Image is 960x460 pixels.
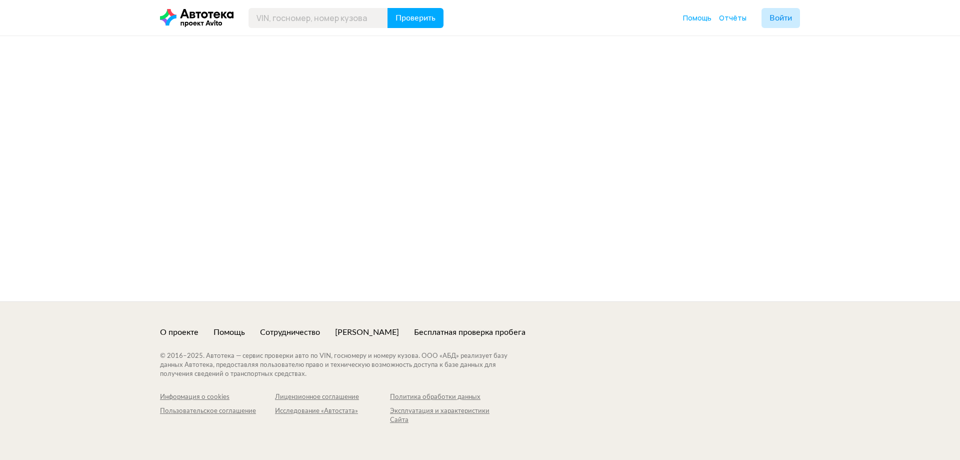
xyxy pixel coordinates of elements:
[390,393,505,402] a: Политика обработки данных
[395,14,435,22] span: Проверить
[683,13,711,23] a: Помощь
[387,8,443,28] button: Проверить
[275,407,390,416] div: Исследование «Автостата»
[414,327,525,338] a: Бесплатная проверка пробега
[275,393,390,402] a: Лицензионное соглашение
[260,327,320,338] a: Сотрудничество
[160,407,275,425] a: Пользовательское соглашение
[761,8,800,28] button: Войти
[248,8,388,28] input: VIN, госномер, номер кузова
[390,407,505,425] a: Эксплуатация и характеристики Сайта
[719,13,746,23] a: Отчёты
[160,327,198,338] a: О проекте
[213,327,245,338] a: Помощь
[160,352,527,379] div: © 2016– 2025 . Автотека — сервис проверки авто по VIN, госномеру и номеру кузова. ООО «АБД» реали...
[160,407,275,416] div: Пользовательское соглашение
[160,393,275,402] a: Информация о cookies
[275,407,390,425] a: Исследование «Автостата»
[769,14,792,22] span: Войти
[335,327,399,338] a: [PERSON_NAME]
